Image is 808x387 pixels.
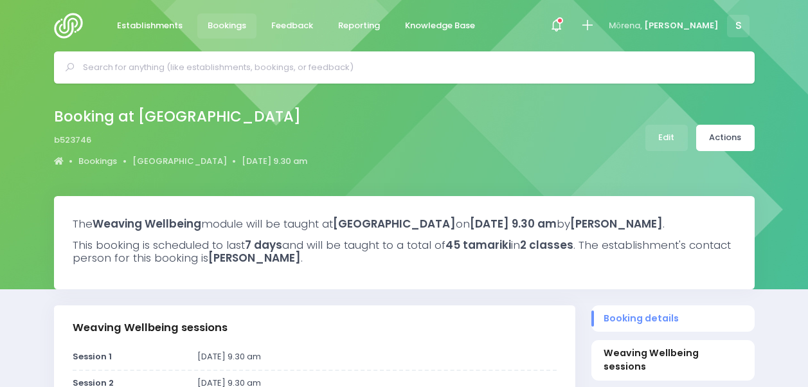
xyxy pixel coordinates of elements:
[107,14,193,39] a: Establishments
[197,14,257,39] a: Bookings
[604,312,742,325] span: Booking details
[604,346,742,374] span: Weaving Wellbeing sessions
[261,14,324,39] a: Feedback
[591,305,755,332] a: Booking details
[93,216,201,231] strong: Weaving Wellbeing
[591,340,755,380] a: Weaving Wellbeing sessions
[242,155,307,168] a: [DATE] 9.30 am
[54,108,301,125] h2: Booking at [GEOGRAPHIC_DATA]
[609,19,642,32] span: Mōrena,
[727,15,750,37] span: S
[696,125,755,151] a: Actions
[470,216,557,231] strong: [DATE] 9.30 am
[445,237,511,253] strong: 45 tamariki
[208,250,301,265] strong: [PERSON_NAME]
[54,134,91,147] span: b523746
[333,216,456,231] strong: [GEOGRAPHIC_DATA]
[338,19,380,32] span: Reporting
[54,13,91,39] img: Logo
[644,19,719,32] span: [PERSON_NAME]
[190,350,564,363] div: [DATE] 9.30 am
[395,14,486,39] a: Knowledge Base
[328,14,391,39] a: Reporting
[73,350,112,363] strong: Session 1
[645,125,688,151] a: Edit
[405,19,475,32] span: Knowledge Base
[78,155,117,168] a: Bookings
[520,237,573,253] strong: 2 classes
[570,216,663,231] strong: [PERSON_NAME]
[83,58,737,77] input: Search for anything (like establishments, bookings, or feedback)
[208,19,246,32] span: Bookings
[117,19,183,32] span: Establishments
[73,321,228,334] h3: Weaving Wellbeing sessions
[245,237,282,253] strong: 7 days
[73,217,736,230] h3: The module will be taught at on by .
[271,19,313,32] span: Feedback
[132,155,227,168] a: [GEOGRAPHIC_DATA]
[73,239,736,265] h3: This booking is scheduled to last and will be taught to a total of in . The establishment's conta...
